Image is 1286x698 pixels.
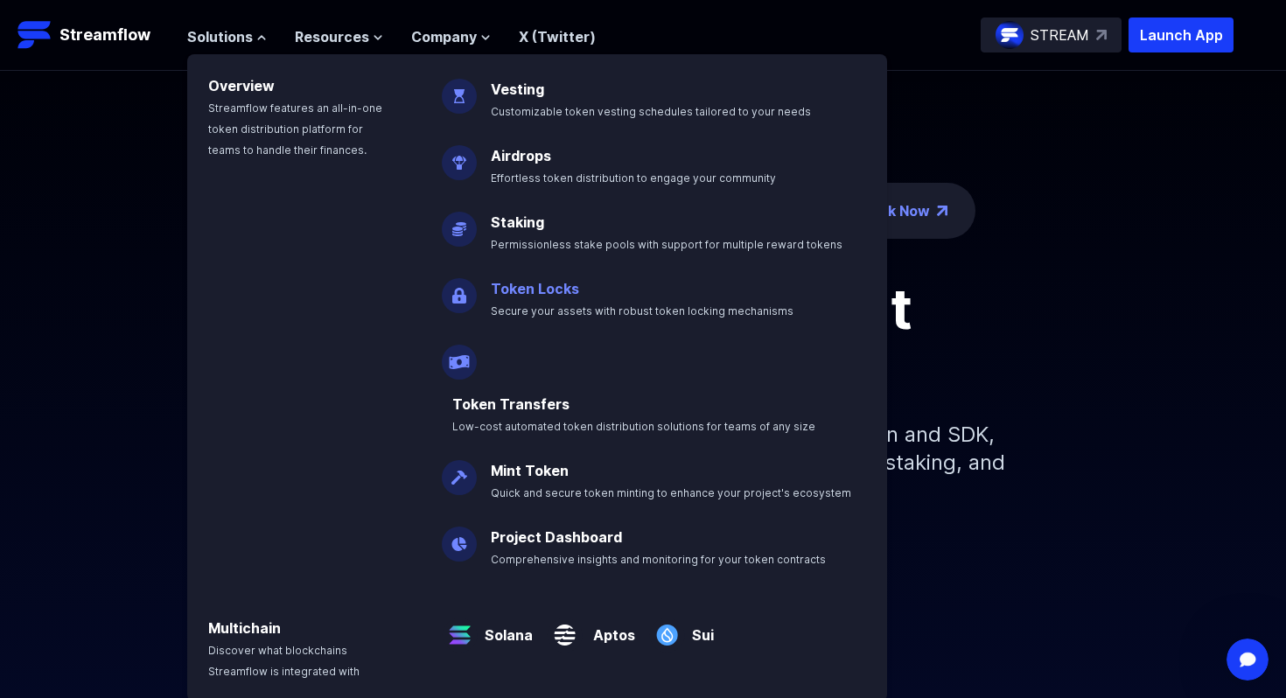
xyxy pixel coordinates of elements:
a: Aptos [583,611,635,646]
img: Sui [649,604,685,653]
a: Token Transfers [452,395,570,413]
span: Customizable token vesting schedules tailored to your needs [491,105,811,118]
img: Vesting [442,65,477,114]
a: Check Now [851,200,930,221]
button: Launch App [1129,17,1234,52]
a: Project Dashboard [491,528,622,546]
a: Sui [685,611,714,646]
p: Streamflow [59,23,150,47]
p: STREAM [1031,24,1089,45]
span: Resources [295,26,369,47]
span: Comprehensive insights and monitoring for your token contracts [491,553,826,566]
img: Airdrops [442,131,477,180]
span: Streamflow features an all-in-one token distribution platform for teams to handle their finances. [208,101,382,157]
a: Token Locks [491,280,579,297]
a: Vesting [491,80,544,98]
span: Company [411,26,477,47]
span: Discover what blockchains Streamflow is integrated with [208,644,360,678]
img: Staking [442,198,477,247]
img: top-right-arrow.svg [1096,30,1107,40]
img: Token Locks [442,264,477,313]
a: STREAM [981,17,1122,52]
img: Solana [442,604,478,653]
img: Payroll [442,331,477,380]
a: Overview [208,77,275,94]
iframe: Intercom live chat [1227,639,1269,681]
img: Mint Token [442,446,477,495]
img: Aptos [547,604,583,653]
img: streamflow-logo-circle.png [996,21,1024,49]
span: Effortless token distribution to engage your community [491,171,776,185]
a: Mint Token [491,462,569,479]
span: Quick and secure token minting to enhance your project's ecosystem [491,486,851,499]
a: Multichain [208,619,281,637]
span: Solutions [187,26,253,47]
button: Solutions [187,26,267,47]
span: Secure your assets with robust token locking mechanisms [491,304,793,318]
a: Solana [478,611,533,646]
a: Streamflow [17,17,170,52]
a: Staking [491,213,544,231]
button: Company [411,26,491,47]
img: Project Dashboard [442,513,477,562]
a: Airdrops [491,147,551,164]
button: Resources [295,26,383,47]
span: Permissionless stake pools with support for multiple reward tokens [491,238,842,251]
span: Low-cost automated token distribution solutions for teams of any size [452,420,815,433]
img: Streamflow Logo [17,17,52,52]
a: X (Twitter) [519,28,596,45]
img: top-right-arrow.png [937,206,947,216]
